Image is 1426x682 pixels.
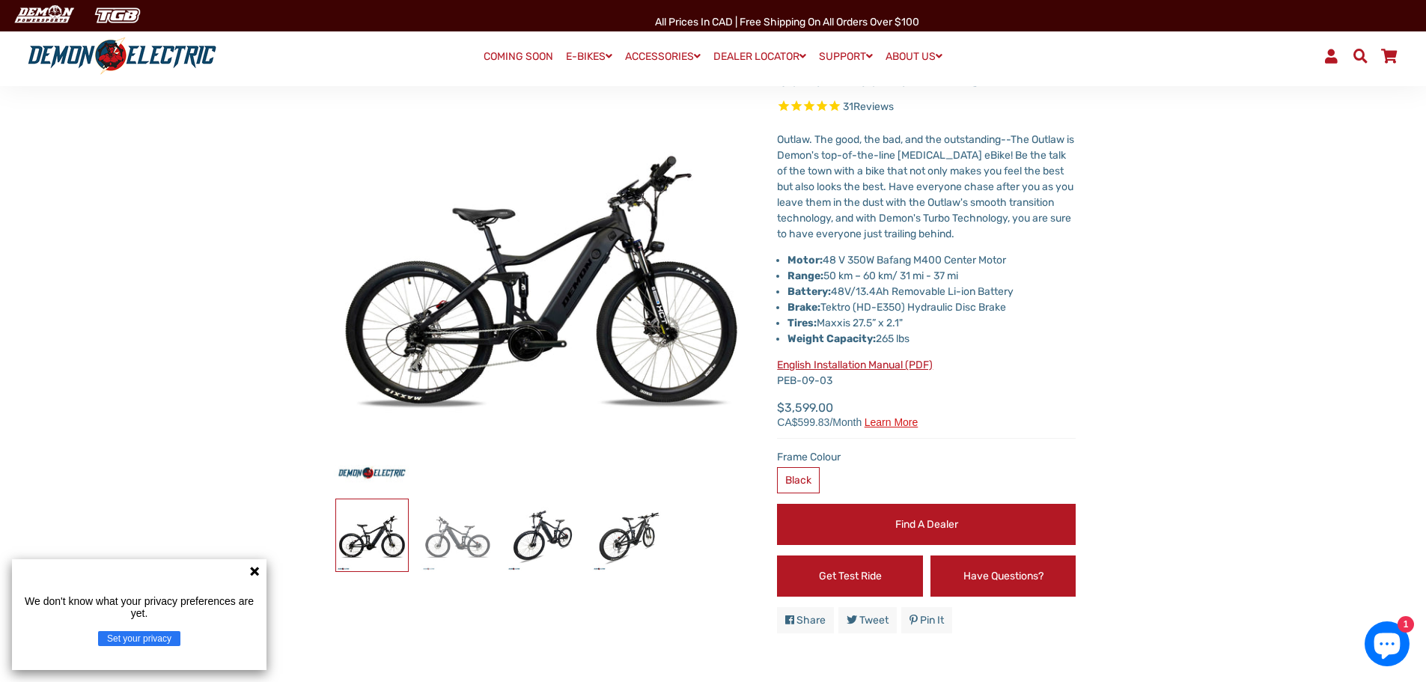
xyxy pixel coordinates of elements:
img: Outlaw Mountain eBike - Demon Electric [592,499,664,571]
li: 50 km – 60 km/ 31 mi - 37 mi [787,268,1076,284]
strong: Battery: [787,285,831,298]
a: English Installation Manual (PDF) [777,359,933,371]
span: Share [796,614,826,627]
li: Tektro (HD-E350) Hydraulic Disc Brake [787,299,1076,315]
p: We don't know what your privacy preferences are yet. [18,595,260,619]
li: Maxxis 27.5” x 2.1" [787,315,1076,331]
a: ACCESSORIES [620,46,706,67]
strong: Motor: [787,254,823,267]
span: $3,599.00 [777,399,918,427]
span: Tweet [859,614,889,627]
button: Set your privacy [98,631,180,646]
a: Get Test Ride [777,555,923,597]
span: All Prices in CAD | Free shipping on all orders over $100 [655,16,919,28]
label: Black [777,467,820,493]
span: 31 reviews [843,100,894,113]
strong: Weight Capacity: [787,332,876,345]
a: E-BIKES [561,46,618,67]
li: 48V/13.4Ah Removable Li-ion Battery [787,284,1076,299]
a: ABOUT US [880,46,948,67]
li: 48 V 350W Bafang M400 Center Motor [787,252,1076,268]
img: Demon Electric logo [22,37,222,76]
img: Outlaw Mountain eBike - Demon Electric [336,499,408,571]
span: Rated 4.8 out of 5 stars 31 reviews [777,99,1076,116]
strong: Brake: [787,301,820,314]
img: Demon Electric [7,3,79,28]
strong: Range: [787,270,823,282]
a: SUPPORT [814,46,878,67]
li: 265 lbs [787,331,1076,347]
inbox-online-store-chat: Shopify online store chat [1360,621,1414,670]
p: PEB-09-03 [777,357,1076,389]
img: Outlaw Mountain eBike - Demon Electric [421,499,493,571]
p: Outlaw. The good, the bad, and the outstanding--The Outlaw is Demon's top-of-the-line [MEDICAL_DA... [777,132,1076,242]
a: COMING SOON [478,46,558,67]
span: Pin it [920,614,944,627]
span: Reviews [853,100,894,113]
a: Find a Dealer [777,504,1076,545]
img: Outlaw Mountain eBike - Demon Electric [507,499,579,571]
a: DEALER LOCATOR [708,46,811,67]
img: TGB Canada [87,3,148,28]
a: Have Questions? [930,555,1076,597]
strong: Tires: [787,317,817,329]
label: Frame Colour [777,449,1076,465]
